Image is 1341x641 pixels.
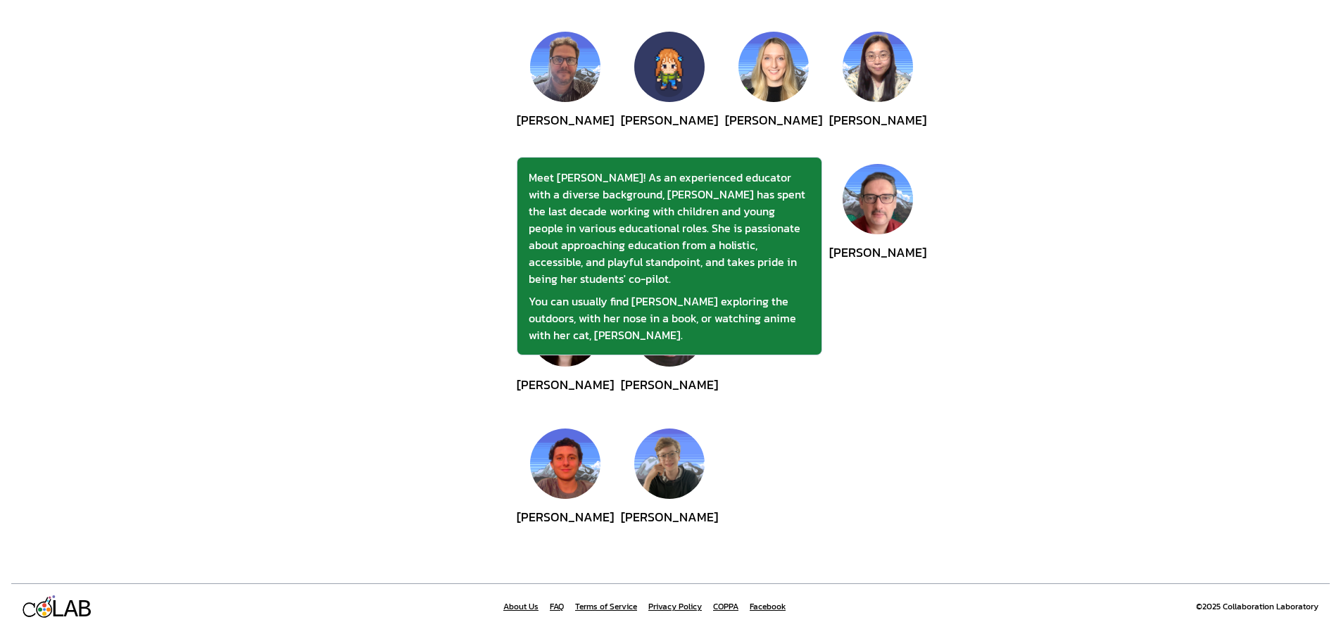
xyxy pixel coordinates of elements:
[39,23,69,34] div: v 4.0.25
[634,429,705,550] button: Keegan[PERSON_NAME]
[634,429,705,499] img: Keegan
[503,601,539,612] a: About Us
[738,32,809,102] img: Natalie Pavlish
[843,32,913,153] button: Mia Chen[PERSON_NAME]
[621,375,718,417] div: [PERSON_NAME]
[530,429,600,550] button: Hudson[PERSON_NAME]
[517,507,614,550] div: [PERSON_NAME]
[530,429,600,499] img: Hudson
[78,595,93,625] div: B
[750,601,786,612] a: Facebook
[530,32,600,153] button: Eric Pilcher[PERSON_NAME]
[829,243,926,285] div: [PERSON_NAME]
[23,595,93,618] a: LAB
[156,83,237,92] div: Keywords by Traffic
[634,32,705,102] img: Finn Blackmore
[634,32,705,153] button: Finn Blackmore[PERSON_NAME]
[843,164,913,285] button: Jeff Naqvi[PERSON_NAME]
[713,601,738,612] a: COPPA
[621,110,718,153] div: [PERSON_NAME]
[38,82,49,93] img: tab_domain_overview_orange.svg
[64,595,79,625] div: A
[37,37,155,48] div: Domain: [DOMAIN_NAME]
[575,601,637,612] a: Terms of Service
[843,164,913,234] img: Jeff Naqvi
[529,169,810,287] div: Meet [PERSON_NAME]! As an experienced educator with a diverse background, [PERSON_NAME] has spent...
[634,296,705,417] button: James Morrissey[PERSON_NAME]
[517,375,614,417] div: [PERSON_NAME]
[529,293,810,343] div: You can usually find [PERSON_NAME] exploring the outdoors, with her nose in a book, or watching a...
[517,110,614,153] div: [PERSON_NAME]
[1196,601,1318,612] div: ©2025 Collaboration Laboratory
[23,37,34,48] img: website_grey.svg
[550,601,564,612] a: FAQ
[738,32,809,153] button: Natalie Pavlish[PERSON_NAME]
[530,32,600,102] img: Eric Pilcher
[23,23,34,34] img: logo_orange.svg
[51,595,65,625] div: L
[829,110,926,153] div: [PERSON_NAME]
[530,296,600,417] button: Hanae Assarikhi[PERSON_NAME]
[621,507,718,550] div: [PERSON_NAME]
[648,601,702,612] a: Privacy Policy
[725,110,822,153] div: [PERSON_NAME]
[140,82,151,93] img: tab_keywords_by_traffic_grey.svg
[53,83,126,92] div: Domain Overview
[843,32,913,102] img: Mia Chen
